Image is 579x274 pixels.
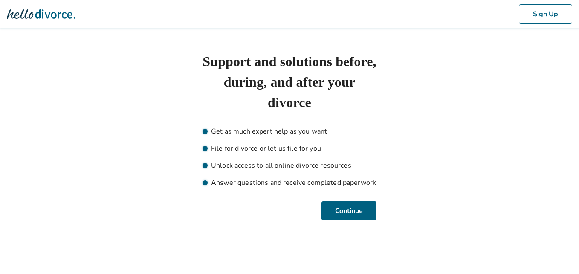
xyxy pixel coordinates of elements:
li: File for divorce or let us file for you [203,143,376,154]
li: Unlock access to all online divorce resources [203,160,376,171]
img: Hello Divorce Logo [7,6,75,23]
li: Answer questions and receive completed paperwork [203,178,376,188]
button: Continue [321,201,376,220]
h1: Support and solutions before, during, and after your divorce [203,51,376,113]
li: Get as much expert help as you want [203,126,376,137]
button: Sign Up [519,4,572,24]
